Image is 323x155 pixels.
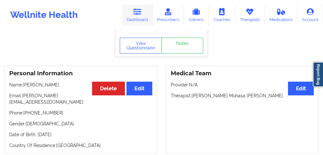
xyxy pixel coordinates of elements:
p: Provider: N/A [171,82,314,88]
p: Country Of Residence: [GEOGRAPHIC_DATA] [9,142,152,149]
h3: Personal Information [9,70,152,77]
a: Account [297,4,323,26]
p: Gender: [DEMOGRAPHIC_DATA] [9,121,152,127]
p: Date of Birth: [DATE] [9,131,152,138]
a: Coaches [209,4,235,26]
button: Edit [288,82,314,95]
p: Therapist: [PERSON_NAME] Muhasa [PERSON_NAME] [171,92,314,99]
a: Medications [265,4,298,26]
a: Notes [161,38,204,54]
a: Prescribers [153,4,184,26]
button: View Questionnaire [120,38,162,54]
a: Therapists [235,4,265,26]
p: Email: [PERSON_NAME][EMAIL_ADDRESS][DOMAIN_NAME] [9,92,152,105]
p: Phone: [PHONE_NUMBER] [9,110,152,116]
button: Edit [126,82,152,95]
p: Name: [PERSON_NAME] [9,82,152,88]
a: Report Bug [313,62,323,87]
h3: Medical Team [171,70,314,77]
a: Dashboard [122,4,153,26]
a: Admins [184,4,209,26]
button: Delete [92,82,125,95]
